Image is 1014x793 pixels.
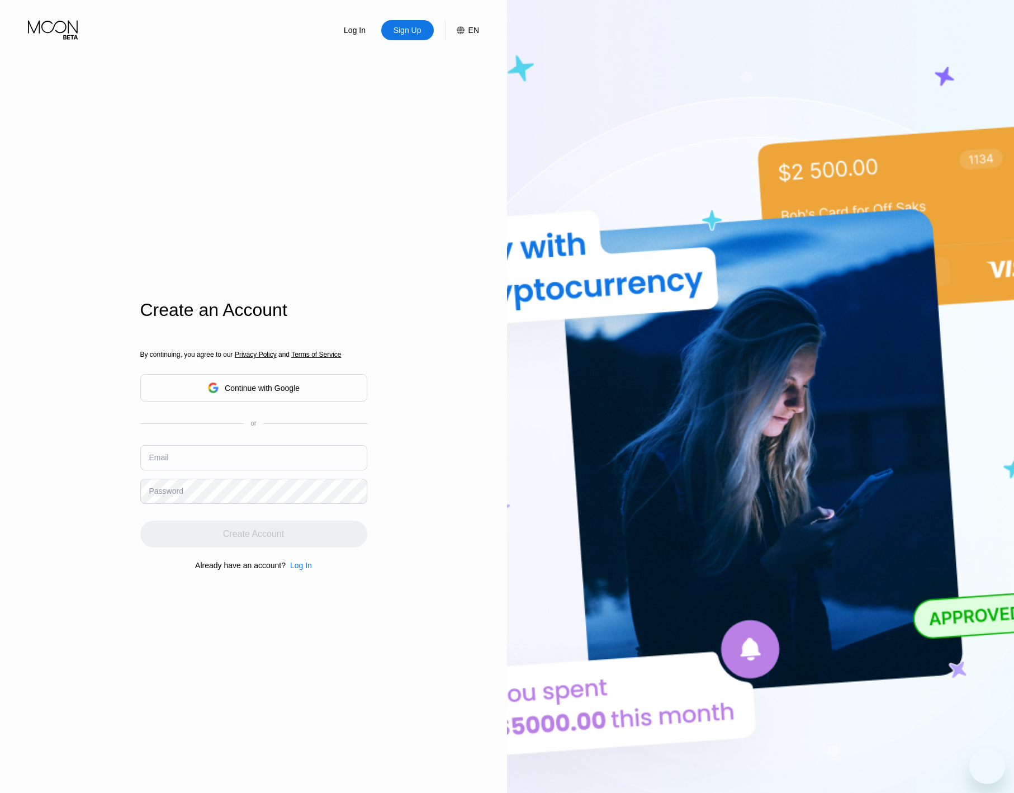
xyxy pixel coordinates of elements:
span: Terms of Service [291,351,341,358]
div: Log In [329,20,381,40]
div: Log In [343,25,367,36]
div: EN [468,26,479,35]
div: Continue with Google [140,374,367,402]
span: Privacy Policy [235,351,277,358]
div: Create an Account [140,300,367,320]
div: EN [445,20,479,40]
div: Continue with Google [225,384,300,393]
div: Sign Up [392,25,423,36]
span: and [277,351,292,358]
iframe: Кнопка запуска окна обмена сообщениями [969,748,1005,784]
div: Already have an account? [195,561,286,570]
div: or [250,419,257,427]
div: Log In [286,561,312,570]
div: By continuing, you agree to our [140,351,367,358]
div: Email [149,453,169,462]
div: Log In [290,561,312,570]
div: Sign Up [381,20,434,40]
div: Password [149,487,183,495]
